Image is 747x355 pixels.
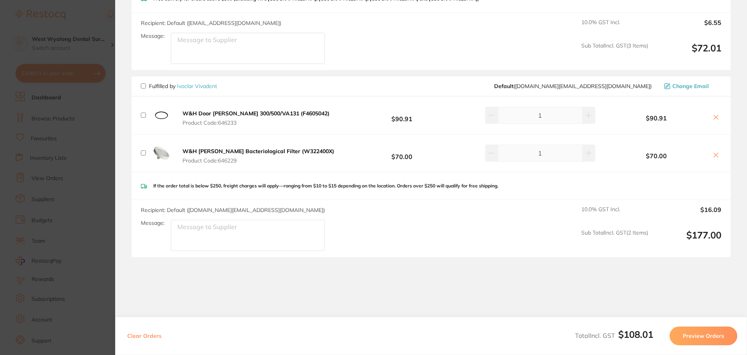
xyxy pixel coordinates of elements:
label: Message: [141,33,165,39]
button: W&H [PERSON_NAME] Bacteriological Filter (W322400X) Product Code:646229 [180,148,337,164]
span: Product Code: 646233 [182,120,330,126]
span: Recipient: Default ( [EMAIL_ADDRESS][DOMAIN_NAME] ) [141,19,281,26]
img: NDBtaTZ5ag [149,141,174,166]
p: If the order total is below $250, freight charges will apply—ranging from $10 to $15 depending on... [153,183,498,189]
span: Sub Total Incl. GST ( 2 Items) [581,230,648,251]
span: Total Incl. GST [575,332,653,339]
b: W&H [PERSON_NAME] Bacteriological Filter (W322400X) [182,148,334,155]
button: Preview Orders [670,327,737,345]
output: $177.00 [654,230,721,251]
span: 10.0 % GST Incl. [581,206,648,223]
span: Recipient: Default ( [DOMAIN_NAME][EMAIL_ADDRESS][DOMAIN_NAME] ) [141,207,325,214]
img: b3l0cThhNA [149,103,174,128]
span: 10.0 % GST Incl. [581,19,648,36]
b: $90.91 [605,115,707,122]
b: $70.00 [344,146,460,160]
b: $108.01 [618,329,653,340]
b: $70.00 [605,152,707,159]
button: Change Email [662,83,721,90]
button: Clear Orders [125,327,164,345]
label: Message: [141,220,165,226]
button: W&H Door [PERSON_NAME] 300/500/VA131 (F4605042) Product Code:646233 [180,110,332,126]
b: $90.91 [344,108,460,122]
output: $6.55 [654,19,721,36]
output: $16.09 [654,206,721,223]
b: W&H Door [PERSON_NAME] 300/500/VA131 (F4605042) [182,110,330,117]
span: Product Code: 646229 [182,157,334,164]
output: $72.01 [654,42,721,64]
a: Ivoclar Vivadent [177,83,217,90]
b: Default [494,83,514,90]
span: Sub Total Incl. GST ( 3 Items) [581,42,648,64]
span: Change Email [672,83,709,89]
p: Fulfilled by [149,83,217,89]
span: orders.au@ivoclar.com [494,83,652,89]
